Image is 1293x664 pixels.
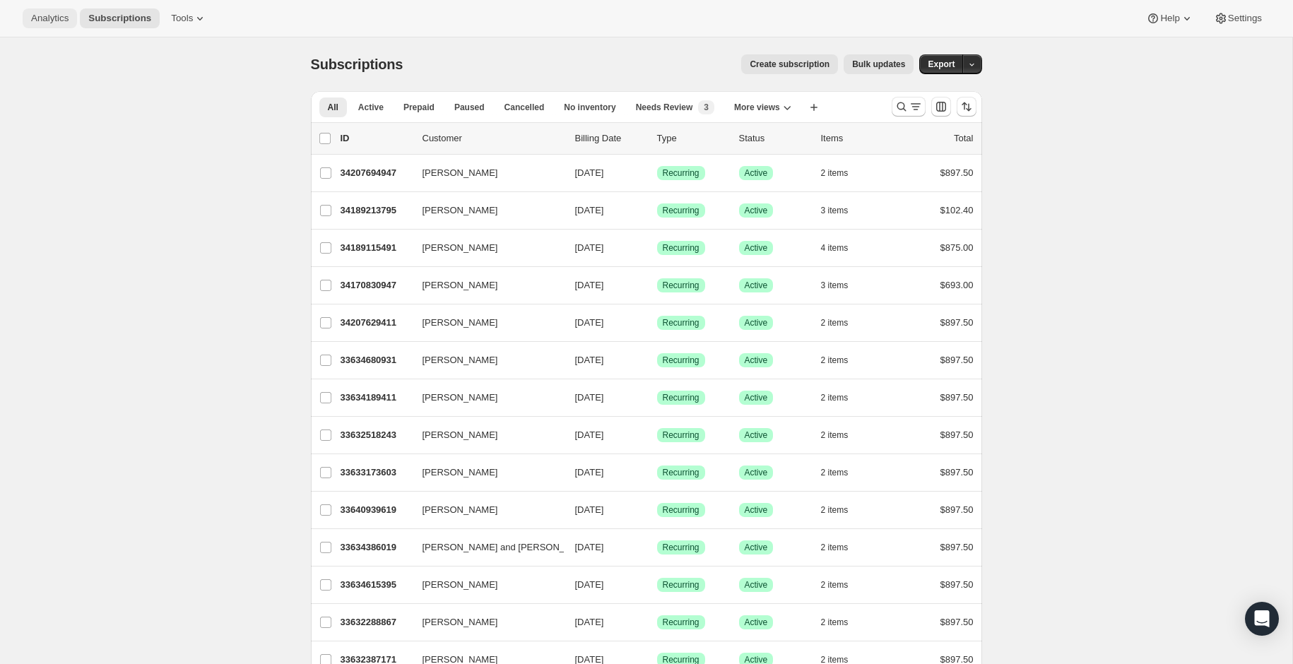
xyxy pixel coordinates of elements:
[663,317,699,328] span: Recurring
[745,542,768,553] span: Active
[31,13,69,24] span: Analytics
[892,97,926,117] button: Search and filter results
[940,392,974,403] span: $897.50
[663,242,699,254] span: Recurring
[663,280,699,291] span: Recurring
[423,241,498,255] span: [PERSON_NAME]
[423,428,498,442] span: [PERSON_NAME]
[821,350,864,370] button: 2 items
[575,317,604,328] span: [DATE]
[821,500,864,520] button: 2 items
[423,353,498,367] span: [PERSON_NAME]
[745,392,768,403] span: Active
[821,131,892,146] div: Items
[940,242,974,253] span: $875.00
[504,102,545,113] span: Cancelled
[341,163,974,183] div: 34207694947[PERSON_NAME][DATE]SuccessRecurringSuccessActive2 items$897.50
[403,102,435,113] span: Prepaid
[341,278,411,292] p: 34170830947
[80,8,160,28] button: Subscriptions
[575,355,604,365] span: [DATE]
[341,578,411,592] p: 33634615395
[821,275,864,295] button: 3 items
[940,317,974,328] span: $897.50
[663,205,699,216] span: Recurring
[821,201,864,220] button: 3 items
[704,102,709,113] span: 3
[745,167,768,179] span: Active
[940,504,974,515] span: $897.50
[341,131,411,146] p: ID
[803,97,825,117] button: Create new view
[821,467,849,478] span: 2 items
[745,355,768,366] span: Active
[821,388,864,408] button: 2 items
[341,350,974,370] div: 33634680931[PERSON_NAME][DATE]SuccessRecurringSuccessActive2 items$897.50
[423,316,498,330] span: [PERSON_NAME]
[341,388,974,408] div: 33634189411[PERSON_NAME][DATE]SuccessRecurringSuccessActive2 items$897.50
[23,8,77,28] button: Analytics
[663,392,699,403] span: Recurring
[575,280,604,290] span: [DATE]
[1245,602,1279,636] div: Open Intercom Messenger
[414,461,555,484] button: [PERSON_NAME]
[1228,13,1262,24] span: Settings
[341,466,411,480] p: 33633173603
[821,205,849,216] span: 3 items
[739,131,810,146] p: Status
[750,59,829,70] span: Create subscription
[940,167,974,178] span: $897.50
[575,392,604,403] span: [DATE]
[341,241,411,255] p: 34189115491
[341,353,411,367] p: 33634680931
[657,131,728,146] div: Type
[311,57,403,72] span: Subscriptions
[423,166,498,180] span: [PERSON_NAME]
[575,131,646,146] p: Billing Date
[414,536,555,559] button: [PERSON_NAME] and [PERSON_NAME]
[341,538,974,557] div: 33634386019[PERSON_NAME] and [PERSON_NAME][DATE]SuccessRecurringSuccessActive2 items$897.50
[821,429,849,441] span: 2 items
[575,205,604,215] span: [DATE]
[745,205,768,216] span: Active
[745,504,768,516] span: Active
[821,463,864,482] button: 2 items
[940,429,974,440] span: $897.50
[341,503,411,517] p: 33640939619
[341,313,974,333] div: 34207629411[PERSON_NAME][DATE]SuccessRecurringSuccessActive2 items$897.50
[341,463,974,482] div: 33633173603[PERSON_NAME][DATE]SuccessRecurringSuccessActive2 items$897.50
[663,579,699,591] span: Recurring
[745,280,768,291] span: Active
[957,97,976,117] button: Sort the results
[821,617,849,628] span: 2 items
[745,467,768,478] span: Active
[341,316,411,330] p: 34207629411
[821,579,849,591] span: 2 items
[821,167,849,179] span: 2 items
[919,54,963,74] button: Export
[414,199,555,222] button: [PERSON_NAME]
[821,504,849,516] span: 2 items
[821,280,849,291] span: 3 items
[745,317,768,328] span: Active
[931,97,951,117] button: Customize table column order and visibility
[734,102,780,113] span: More views
[821,242,849,254] span: 4 items
[171,13,193,24] span: Tools
[341,275,974,295] div: 34170830947[PERSON_NAME][DATE]SuccessRecurringSuccessActive3 items$693.00
[341,615,411,629] p: 33632288867
[341,201,974,220] div: 34189213795[PERSON_NAME][DATE]SuccessRecurringSuccessActive3 items$102.40
[821,542,849,553] span: 2 items
[575,242,604,253] span: [DATE]
[575,167,604,178] span: [DATE]
[745,242,768,254] span: Active
[423,466,498,480] span: [PERSON_NAME]
[341,428,411,442] p: 33632518243
[341,166,411,180] p: 34207694947
[821,425,864,445] button: 2 items
[575,429,604,440] span: [DATE]
[844,54,914,74] button: Bulk updates
[341,203,411,218] p: 34189213795
[575,504,604,515] span: [DATE]
[341,500,974,520] div: 33640939619[PERSON_NAME][DATE]SuccessRecurringSuccessActive2 items$897.50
